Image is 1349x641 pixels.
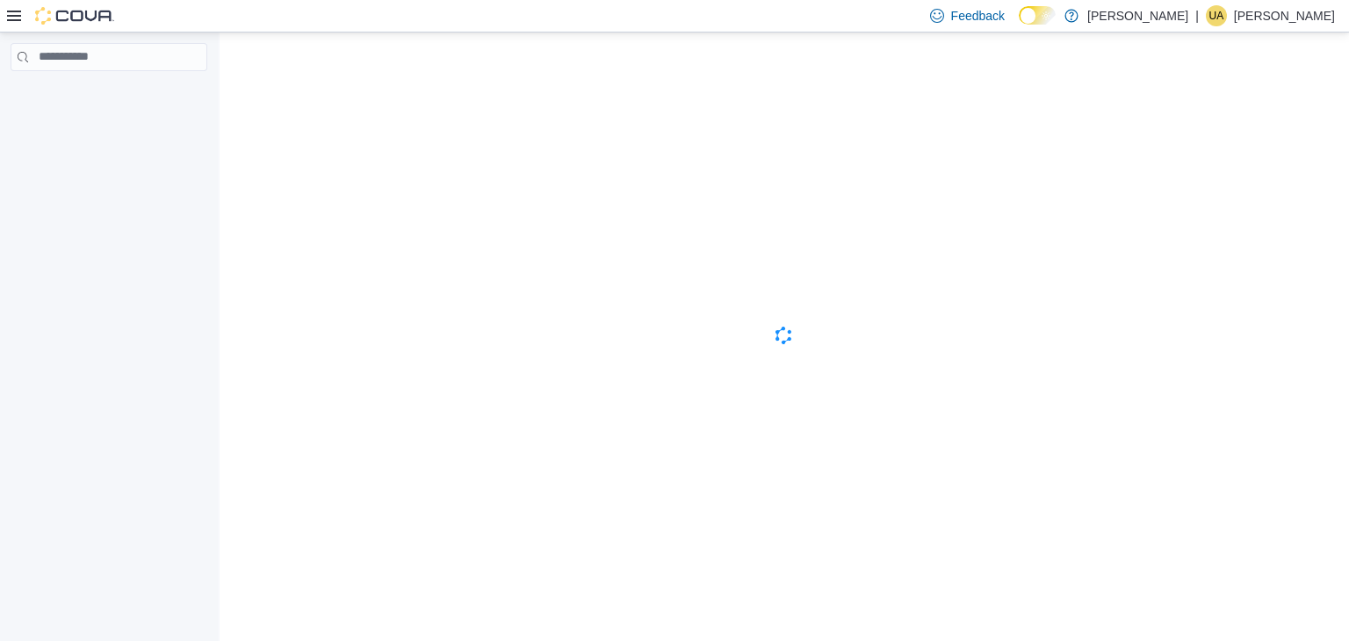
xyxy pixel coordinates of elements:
p: [PERSON_NAME] [1234,5,1335,26]
img: Cova [35,7,114,25]
input: Dark Mode [1019,6,1056,25]
div: Usama Alhassani [1206,5,1227,26]
p: [PERSON_NAME] [1087,5,1188,26]
p: | [1195,5,1199,26]
nav: Complex example [11,75,207,117]
span: Feedback [951,7,1005,25]
span: UA [1209,5,1224,26]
